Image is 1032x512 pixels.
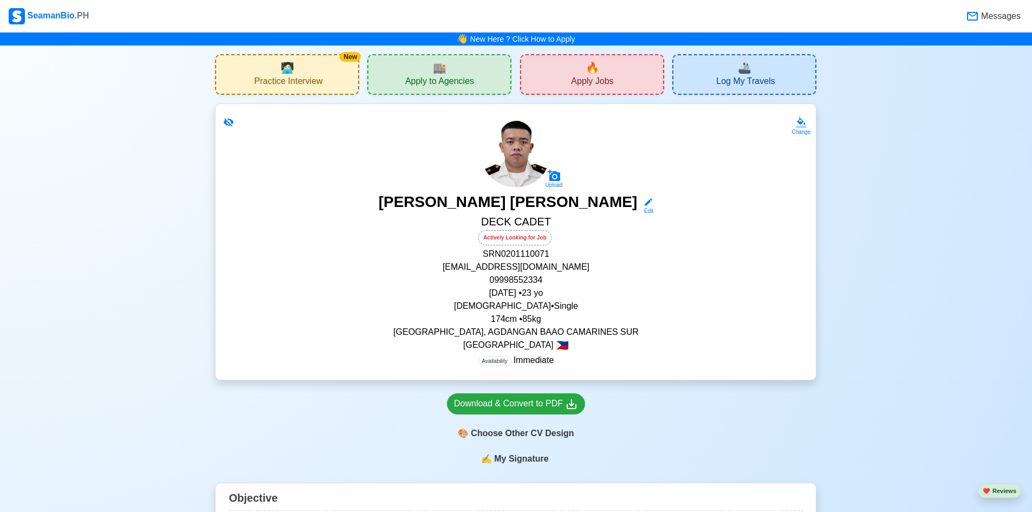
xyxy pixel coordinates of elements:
[229,261,803,274] p: [EMAIL_ADDRESS][DOMAIN_NAME]
[229,287,803,300] p: [DATE] • 23 yo
[791,128,810,136] div: Change
[229,248,803,261] p: SRN 0201110071
[454,397,578,411] div: Download & Convert to PDF
[478,230,551,245] div: Actively Looking for Job
[379,193,638,215] h3: [PERSON_NAME] [PERSON_NAME]
[281,60,294,76] span: interview
[556,340,569,351] span: 🇵🇭
[229,313,803,326] p: 174 cm • 85 kg
[639,207,653,215] div: Edit
[254,76,322,89] span: Practice Interview
[546,182,563,189] div: Upload
[229,274,803,287] p: 09998552334
[340,52,361,62] div: New
[9,8,25,24] img: Logo
[586,60,599,76] span: new
[229,215,803,230] h5: DECK CADET
[979,10,1021,23] span: Messages
[978,484,1021,498] button: heartReviews
[458,427,469,440] span: paint
[229,339,803,352] p: [GEOGRAPHIC_DATA]
[229,488,803,511] div: Objective
[457,33,468,46] span: bell
[481,452,492,465] span: sign
[75,11,89,20] span: .PH
[229,300,803,313] p: [DEMOGRAPHIC_DATA] • Single
[9,8,89,24] div: SeamanBio
[447,423,585,444] div: Choose Other CV Design
[716,76,775,89] span: Log My Travels
[738,60,751,76] span: travel
[571,76,613,89] span: Apply Jobs
[478,354,554,367] p: Immediate
[470,35,575,43] a: New Here ? Click How to Apply
[405,76,474,89] span: Apply to Agencies
[983,488,990,494] span: heart
[478,357,511,366] span: Availability
[433,60,446,76] span: agencies
[447,393,585,414] a: Download & Convert to PDF
[492,452,550,465] span: My Signature
[229,326,803,339] p: [GEOGRAPHIC_DATA], AGDANGAN BAAO CAMARINES SUR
